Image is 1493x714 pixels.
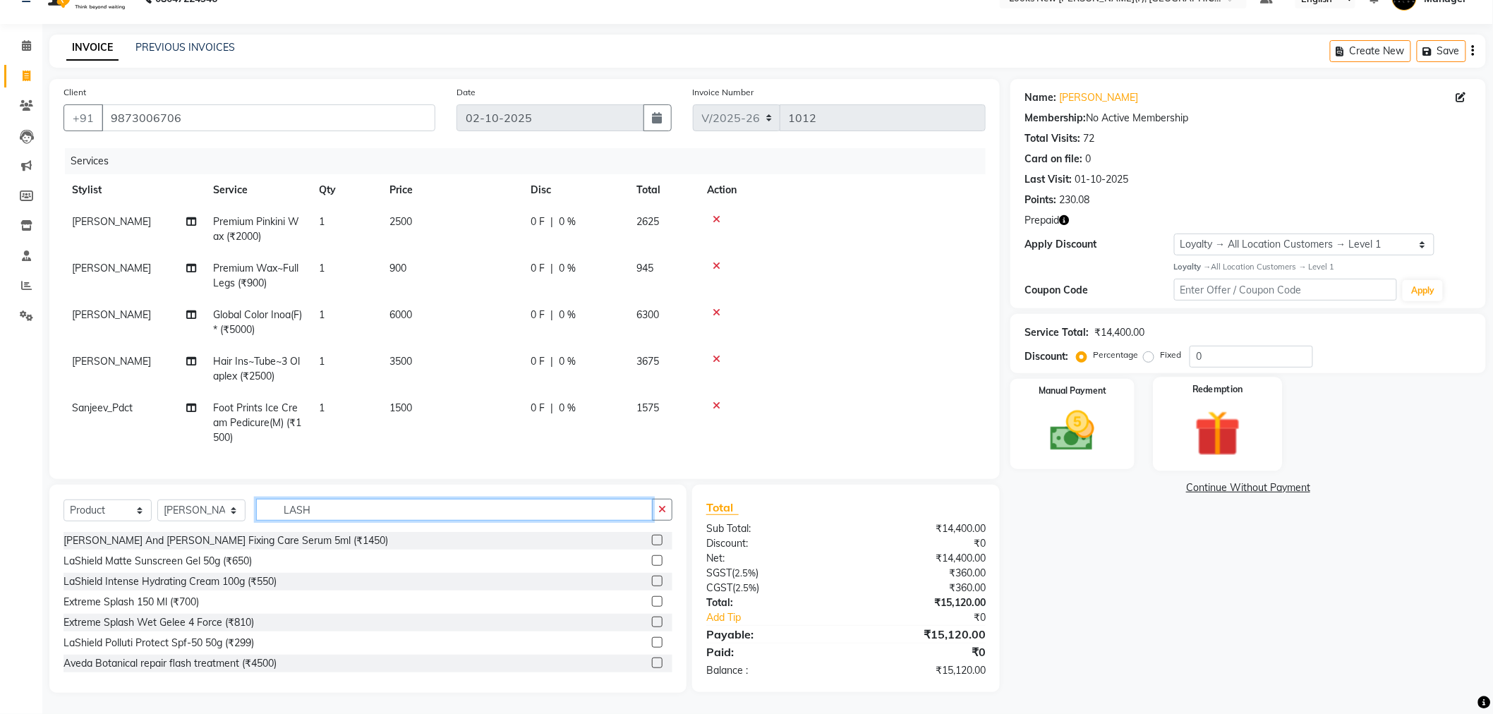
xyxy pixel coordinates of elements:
div: No Active Membership [1024,111,1472,126]
div: Points: [1024,193,1056,207]
span: 1 [319,308,325,321]
span: Total [706,500,739,515]
span: 0 F [531,401,545,416]
span: Premium Wax~Full Legs (₹900) [213,262,298,289]
div: ( ) [696,566,846,581]
div: Membership: [1024,111,1086,126]
img: _gift.svg [1180,405,1255,462]
div: Service Total: [1024,325,1089,340]
div: ₹14,400.00 [846,551,996,566]
span: CGST [706,581,732,594]
label: Client [64,86,86,99]
span: 1 [319,262,325,274]
div: Discount: [696,536,846,551]
div: Total Visits: [1024,131,1080,146]
span: | [550,401,553,416]
div: Apply Discount [1024,237,1173,252]
span: | [550,214,553,229]
th: Disc [522,174,628,206]
div: LaShield Intense Hydrating Cream 100g (₹550) [64,574,277,589]
div: All Location Customers → Level 1 [1174,261,1472,273]
label: Fixed [1160,349,1181,361]
div: Sub Total: [696,521,846,536]
span: 0 % [559,354,576,369]
div: Net: [696,551,846,566]
span: Prepaid [1024,213,1059,228]
div: Balance : [696,663,846,678]
span: 945 [636,262,653,274]
div: ₹14,400.00 [1094,325,1144,340]
span: | [550,354,553,369]
button: Apply [1403,280,1443,301]
div: ( ) [696,581,846,595]
span: [PERSON_NAME] [72,215,151,228]
div: ₹0 [846,643,996,660]
button: Create New [1330,40,1411,62]
div: LaShield Polluti Protect Spf-50 50g (₹299) [64,636,254,651]
a: Continue Without Payment [1013,480,1483,495]
a: PREVIOUS INVOICES [135,41,235,54]
div: Paid: [696,643,846,660]
input: Search by Name/Mobile/Email/Code [102,104,435,131]
div: 01-10-2025 [1075,172,1128,187]
label: Invoice Number [693,86,754,99]
th: Total [628,174,699,206]
div: Payable: [696,626,846,643]
span: 2.5% [735,582,756,593]
img: _cash.svg [1036,406,1108,456]
span: 0 F [531,261,545,276]
div: Services [65,148,996,174]
span: 0 % [559,308,576,322]
div: 230.08 [1059,193,1089,207]
span: 0 % [559,401,576,416]
span: 1 [319,355,325,368]
div: 0 [1085,152,1091,167]
span: 2.5% [735,567,756,579]
span: 1 [319,215,325,228]
span: [PERSON_NAME] [72,262,151,274]
button: +91 [64,104,103,131]
div: Aveda Botanical repair flash treatment (₹4500) [64,656,277,671]
span: 0 F [531,354,545,369]
div: Extreme Splash Wet Gelee 4 Force (₹810) [64,615,254,630]
label: Manual Payment [1039,385,1106,397]
span: SGST [706,567,732,579]
th: Action [699,174,986,206]
span: Global Color Inoa(F)* (₹5000) [213,308,302,336]
span: 0 % [559,261,576,276]
span: Sanjeev_Pdct [72,401,133,414]
input: Search or Scan [256,499,653,521]
th: Service [205,174,310,206]
span: 6300 [636,308,659,321]
span: | [550,308,553,322]
span: 0 % [559,214,576,229]
strong: Loyalty → [1174,262,1211,272]
div: ₹15,120.00 [846,663,996,678]
a: INVOICE [66,35,119,61]
div: Coupon Code [1024,283,1173,298]
span: 3675 [636,355,659,368]
span: Premium Pinkini Wax (₹2000) [213,215,299,243]
a: Add Tip [696,610,871,625]
span: [PERSON_NAME] [72,355,151,368]
span: 0 F [531,214,545,229]
span: 2500 [389,215,412,228]
span: 2625 [636,215,659,228]
span: 1575 [636,401,659,414]
div: Extreme Splash 150 Ml (₹700) [64,595,199,610]
div: Name: [1024,90,1056,105]
label: Date [457,86,476,99]
input: Enter Offer / Coupon Code [1174,279,1398,301]
span: 900 [389,262,406,274]
span: 0 F [531,308,545,322]
div: ₹15,120.00 [846,626,996,643]
span: 3500 [389,355,412,368]
div: 72 [1083,131,1094,146]
div: ₹14,400.00 [846,521,996,536]
span: Hair Ins~Tube~3 Olaplex (₹2500) [213,355,300,382]
div: ₹0 [846,536,996,551]
div: ₹15,120.00 [846,595,996,610]
div: Card on file: [1024,152,1082,167]
div: Discount: [1024,349,1068,364]
div: ₹360.00 [846,581,996,595]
